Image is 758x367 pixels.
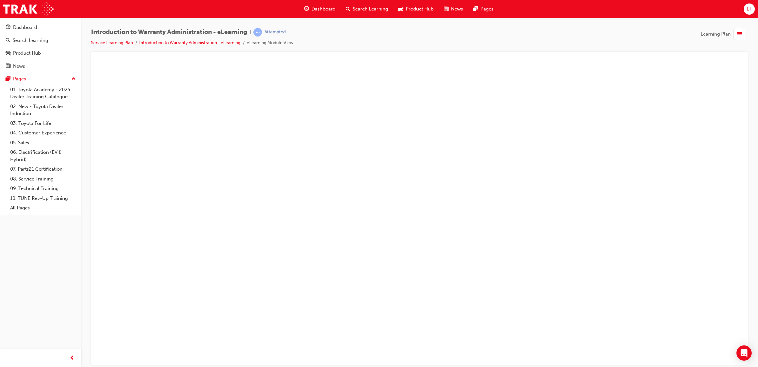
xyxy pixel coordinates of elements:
[13,63,25,70] div: News
[473,5,478,13] span: pages-icon
[341,3,393,16] a: search-iconSearch Learning
[3,73,78,85] button: Pages
[91,40,133,45] a: Service Learning Plan
[451,5,463,13] span: News
[13,75,26,83] div: Pages
[304,5,309,13] span: guage-icon
[468,3,499,16] a: pages-iconPages
[299,3,341,16] a: guage-iconDashboard
[71,75,76,83] span: up-icon
[346,5,350,13] span: search-icon
[8,194,78,203] a: 10. TUNE Rev-Up Training
[8,203,78,213] a: All Pages
[8,138,78,148] a: 05. Sales
[3,47,78,59] a: Product Hub
[8,147,78,164] a: 06. Electrification (EV & Hybrid)
[3,35,78,46] a: Search Learning
[736,345,752,361] div: Open Intercom Messenger
[91,29,247,36] span: Introduction to Warranty Administration - eLearning
[8,128,78,138] a: 04. Customer Experience
[8,184,78,194] a: 09. Technical Training
[747,5,752,13] span: LT
[6,25,10,31] span: guage-icon
[480,5,493,13] span: Pages
[444,5,448,13] span: news-icon
[3,60,78,72] a: News
[13,37,48,44] div: Search Learning
[6,38,10,44] span: search-icon
[406,5,434,13] span: Product Hub
[8,164,78,174] a: 07. Parts21 Certification
[250,29,251,36] span: |
[8,119,78,128] a: 03. Toyota For Life
[70,354,75,362] span: prev-icon
[3,20,78,73] button: DashboardSearch LearningProduct HubNews
[3,22,78,33] a: Dashboard
[393,3,439,16] a: car-iconProduct Hub
[3,2,54,16] img: Trak
[353,5,388,13] span: Search Learning
[701,28,748,40] button: Learning Plan
[398,5,403,13] span: car-icon
[265,29,286,35] div: Attempted
[6,51,10,56] span: car-icon
[13,24,37,31] div: Dashboard
[311,5,336,13] span: Dashboard
[8,174,78,184] a: 08. Service Training
[8,85,78,102] a: 01. Toyota Academy - 2025 Dealer Training Catalogue
[139,40,240,45] a: Introduction to Warranty Administration - eLearning
[6,76,10,82] span: pages-icon
[247,39,293,47] li: eLearning Module View
[13,50,41,57] div: Product Hub
[253,28,262,37] span: learningRecordVerb_ATTEMPT-icon
[6,64,10,69] span: news-icon
[439,3,468,16] a: news-iconNews
[8,102,78,119] a: 02. New - Toyota Dealer Induction
[737,30,742,38] span: list-icon
[701,31,731,38] span: Learning Plan
[744,3,755,15] button: LT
